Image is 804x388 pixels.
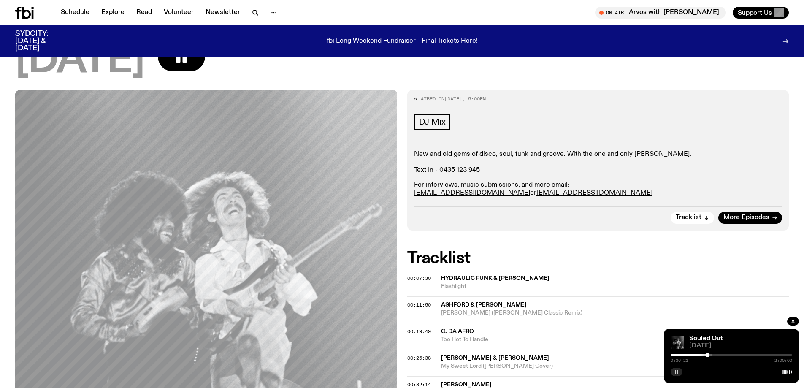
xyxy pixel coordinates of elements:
a: Schedule [56,7,95,19]
a: Read [131,7,157,19]
h2: Tracklist [407,251,789,266]
a: DJ Mix [414,114,451,130]
p: fbi Long Weekend Fundraiser - Final Tickets Here! [327,38,478,45]
a: More Episodes [718,212,782,224]
span: Ashford & [PERSON_NAME] [441,302,527,308]
span: 00:26:38 [407,355,431,361]
button: 00:32:14 [407,383,431,387]
span: Tracklist [676,214,701,221]
span: [PERSON_NAME] [441,382,492,388]
h3: SYDCITY: [DATE] & [DATE] [15,30,69,52]
p: For interviews, music submissions, and more email: or [414,181,782,197]
span: [PERSON_NAME] & [PERSON_NAME] [441,355,549,361]
span: Aired on [421,95,444,102]
span: [DATE] [444,95,462,102]
span: C. Da Afro [441,328,474,334]
span: Hydraulic Funk & [PERSON_NAME] [441,275,550,281]
span: 0:36:21 [671,358,688,363]
span: [PERSON_NAME] ([PERSON_NAME] Classic Remix) [441,309,789,317]
span: Flashlight [441,282,789,290]
span: 00:11:50 [407,301,431,308]
span: 00:07:30 [407,275,431,282]
a: [EMAIL_ADDRESS][DOMAIN_NAME] [414,190,530,196]
span: Too Hot To Handle [441,336,789,344]
a: Volunteer [159,7,199,19]
button: On AirArvos with [PERSON_NAME] [595,7,726,19]
span: 00:19:49 [407,328,431,335]
span: 00:32:14 [407,381,431,388]
span: Support Us [738,9,772,16]
span: 2:00:00 [774,358,792,363]
button: Support Us [733,7,789,19]
button: 00:11:50 [407,303,431,307]
a: Explore [96,7,130,19]
a: Souled Out [689,335,723,342]
a: [EMAIL_ADDRESS][DOMAIN_NAME] [536,190,652,196]
button: 00:26:38 [407,356,431,361]
span: DJ Mix [419,117,446,127]
p: New and old gems of disco, soul, funk and groove. With the one and only [PERSON_NAME]. Text In - ... [414,150,782,175]
button: Tracklist [671,212,714,224]
span: , 5:00pm [462,95,486,102]
button: 00:19:49 [407,329,431,334]
span: My Sweet Lord ([PERSON_NAME] Cover) [441,362,789,370]
span: More Episodes [723,214,769,221]
button: 00:07:30 [407,276,431,281]
span: [DATE] [15,42,144,80]
a: Newsletter [200,7,245,19]
span: [DATE] [689,343,792,349]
